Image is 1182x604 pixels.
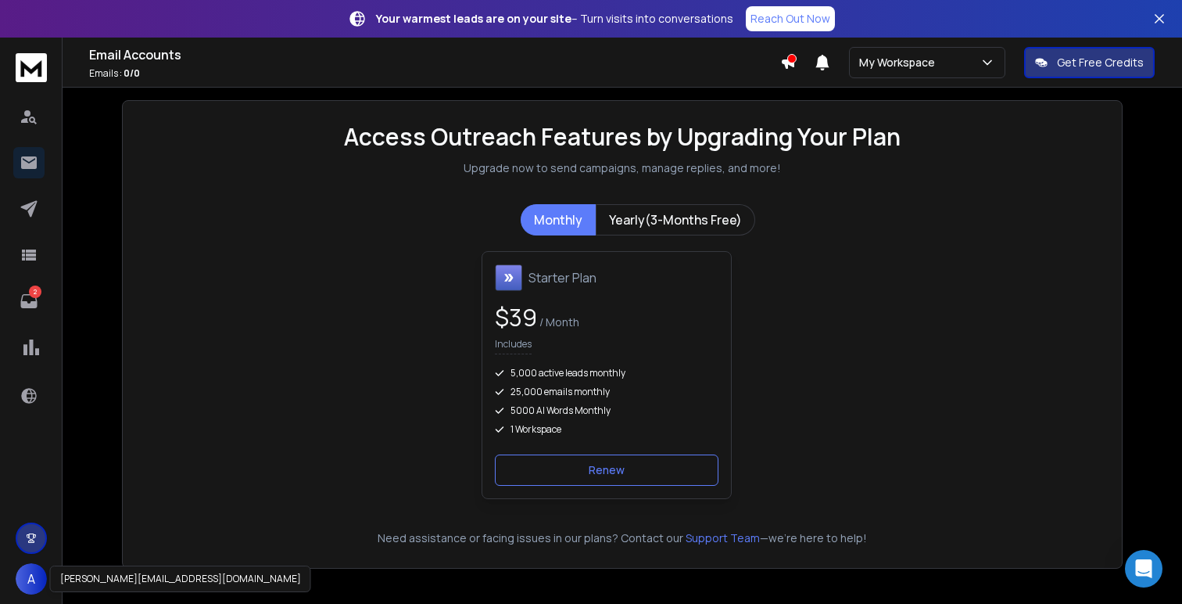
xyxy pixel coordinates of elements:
[495,367,718,379] div: 5,000 active leads monthly
[89,45,780,64] h1: Email Accounts
[50,566,311,592] div: [PERSON_NAME][EMAIL_ADDRESS][DOMAIN_NAME]
[16,53,47,82] img: logo
[124,67,140,80] span: 0 / 0
[13,286,45,317] a: 2
[376,11,733,27] p: – Turn visits into conversations
[16,563,47,595] button: A
[537,315,579,329] span: / Month
[29,286,41,298] p: 2
[145,530,1100,546] p: Need assistance or facing issues in our plans? Contact our —we're here to help!
[89,67,780,80] p: Emails :
[495,423,718,436] div: 1 Workspace
[686,530,760,546] button: Support Team
[376,11,571,26] strong: Your warmest leads are on your site
[495,301,537,333] span: $ 39
[750,11,830,27] p: Reach Out Now
[344,123,901,151] h1: Access Outreach Features by Upgrading Your Plan
[495,404,718,417] div: 5000 AI Words Monthly
[495,386,718,398] div: 25,000 emails monthly
[464,160,781,176] p: Upgrade now to send campaigns, manage replies, and more!
[495,264,522,291] img: Starter Plan icon
[1125,550,1162,588] div: Open Intercom Messenger
[521,204,596,235] button: Monthly
[859,55,941,70] p: My Workspace
[1024,47,1155,78] button: Get Free Credits
[746,6,835,31] a: Reach Out Now
[528,268,596,287] h1: Starter Plan
[495,455,718,486] button: Renew
[596,204,755,235] button: Yearly(3-Months Free)
[495,338,532,354] p: Includes
[1057,55,1144,70] p: Get Free Credits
